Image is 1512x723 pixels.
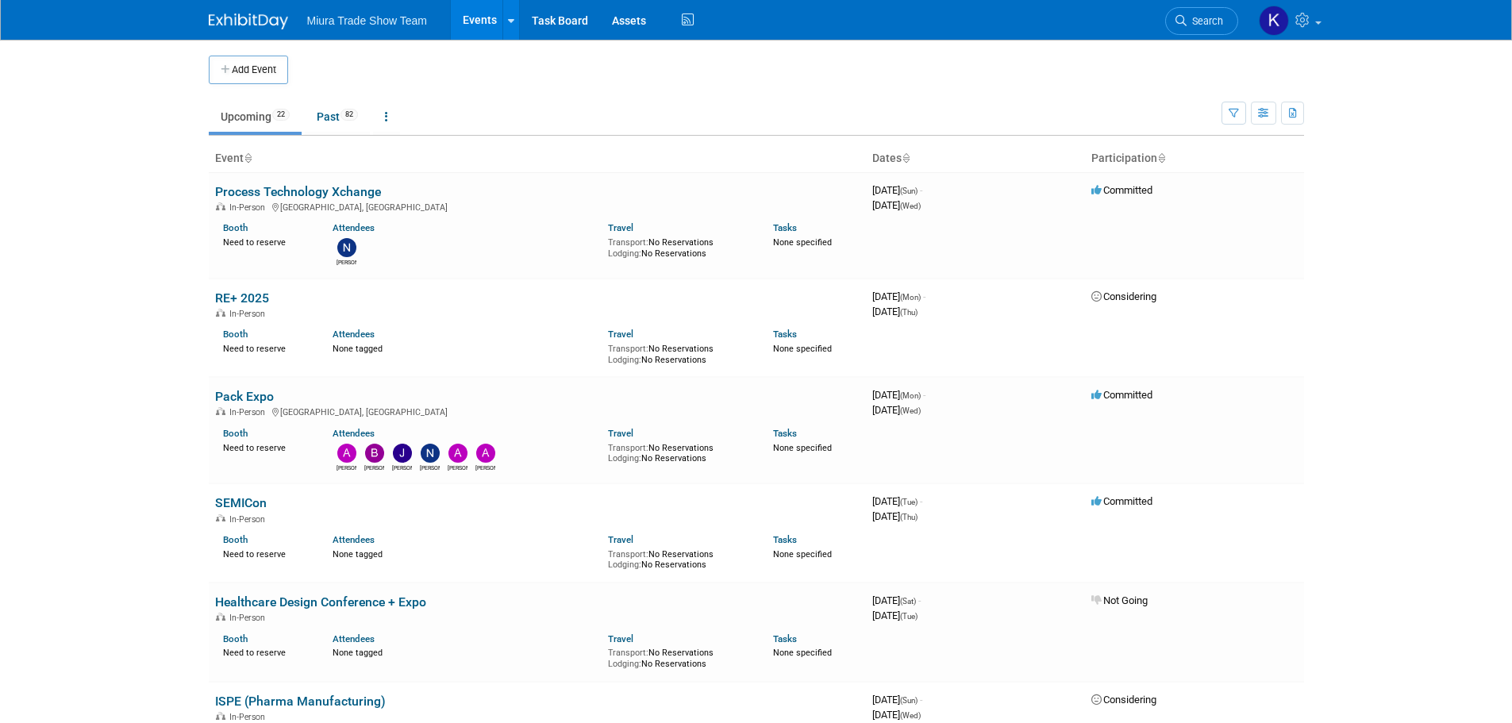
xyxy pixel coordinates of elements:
a: Attendees [333,329,375,340]
span: None specified [773,344,832,354]
span: None specified [773,549,832,560]
span: In-Person [229,407,270,417]
div: None tagged [333,546,596,560]
div: No Reservations No Reservations [608,644,749,669]
a: Attendees [333,633,375,644]
span: (Sat) [900,597,916,606]
div: No Reservations No Reservations [608,340,749,365]
span: [DATE] [872,694,922,706]
a: Tasks [773,633,797,644]
a: Attendees [333,222,375,233]
span: [DATE] [872,404,921,416]
span: - [923,290,925,302]
a: Upcoming22 [209,102,302,132]
span: [DATE] [872,199,921,211]
a: Process Technology Xchange [215,184,381,199]
div: John Manley [392,463,412,472]
a: Booth [223,329,248,340]
span: (Sun) [900,187,918,195]
div: Need to reserve [223,340,310,355]
th: Participation [1085,145,1304,172]
span: (Thu) [900,308,918,317]
div: No Reservations No Reservations [608,440,749,464]
span: Lodging: [608,248,641,259]
span: Transport: [608,344,648,354]
a: Past82 [305,102,370,132]
img: Brittany Jordan [365,444,384,463]
span: (Sun) [900,696,918,705]
a: RE+ 2025 [215,290,269,306]
span: In-Person [229,514,270,525]
div: Anthony Blanco [337,463,356,472]
span: In-Person [229,309,270,319]
a: Attendees [333,428,375,439]
img: Kyle Richards [1259,6,1289,36]
span: (Wed) [900,406,921,415]
span: [DATE] [872,594,921,606]
span: Miura Trade Show Team [307,14,427,27]
a: Booth [223,534,248,545]
span: - [923,389,925,401]
span: - [918,594,921,606]
th: Event [209,145,866,172]
a: SEMICon [215,495,267,510]
span: In-Person [229,613,270,623]
img: In-Person Event [216,712,225,720]
div: No Reservations No Reservations [608,234,749,259]
span: Considering [1091,290,1156,302]
span: Committed [1091,389,1152,401]
span: - [920,694,922,706]
span: [DATE] [872,510,918,522]
div: None tagged [333,340,596,355]
a: Booth [223,633,248,644]
span: (Wed) [900,202,921,210]
span: Committed [1091,495,1152,507]
a: Healthcare Design Conference + Expo [215,594,426,610]
span: (Tue) [900,612,918,621]
div: [GEOGRAPHIC_DATA], [GEOGRAPHIC_DATA] [215,405,860,417]
a: Sort by Start Date [902,152,910,164]
span: Search [1187,15,1223,27]
span: Not Going [1091,594,1148,606]
span: Lodging: [608,560,641,570]
span: In-Person [229,712,270,722]
span: 22 [272,109,290,121]
a: Tasks [773,428,797,439]
span: (Thu) [900,513,918,521]
img: John Manley [393,444,412,463]
span: [DATE] [872,709,921,721]
span: Considering [1091,694,1156,706]
img: In-Person Event [216,309,225,317]
span: [DATE] [872,389,925,401]
span: (Mon) [900,293,921,302]
span: Lodging: [608,453,641,463]
div: Brittany Jordan [364,463,384,472]
span: In-Person [229,202,270,213]
span: Transport: [608,237,648,248]
span: - [920,184,922,196]
span: Transport: [608,648,648,658]
a: Travel [608,222,633,233]
span: - [920,495,922,507]
a: Tasks [773,534,797,545]
span: None specified [773,648,832,658]
a: Sort by Event Name [244,152,252,164]
a: Booth [223,428,248,439]
div: Need to reserve [223,234,310,248]
span: [DATE] [872,306,918,317]
div: Nathan Munger [420,463,440,472]
span: Transport: [608,443,648,453]
img: Alec Groff [448,444,467,463]
span: Lodging: [608,659,641,669]
span: (Wed) [900,711,921,720]
span: None specified [773,237,832,248]
span: [DATE] [872,495,922,507]
th: Dates [866,145,1085,172]
span: [DATE] [872,290,925,302]
img: Nathan Munger [421,444,440,463]
img: ExhibitDay [209,13,288,29]
img: In-Person Event [216,202,225,210]
div: No Reservations No Reservations [608,546,749,571]
a: Travel [608,428,633,439]
img: In-Person Event [216,407,225,415]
